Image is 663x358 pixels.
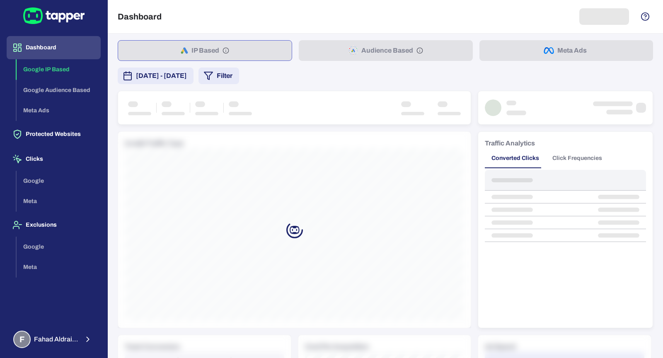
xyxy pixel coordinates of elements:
[7,44,101,51] a: Dashboard
[7,36,101,59] button: Dashboard
[7,221,101,228] a: Exclusions
[136,71,187,81] span: [DATE] - [DATE]
[118,12,162,22] h5: Dashboard
[34,335,78,343] span: Fahad Aldraiaan
[7,155,101,162] a: Clicks
[7,123,101,146] button: Protected Websites
[13,331,31,348] div: F
[485,148,546,168] button: Converted Clicks
[7,327,101,351] button: FFahad Aldraiaan
[546,148,609,168] button: Click Frequencies
[118,68,194,84] button: [DATE] - [DATE]
[485,138,535,148] h6: Traffic Analytics
[7,213,101,237] button: Exclusions
[7,130,101,137] a: Protected Websites
[198,68,239,84] button: Filter
[7,148,101,171] button: Clicks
